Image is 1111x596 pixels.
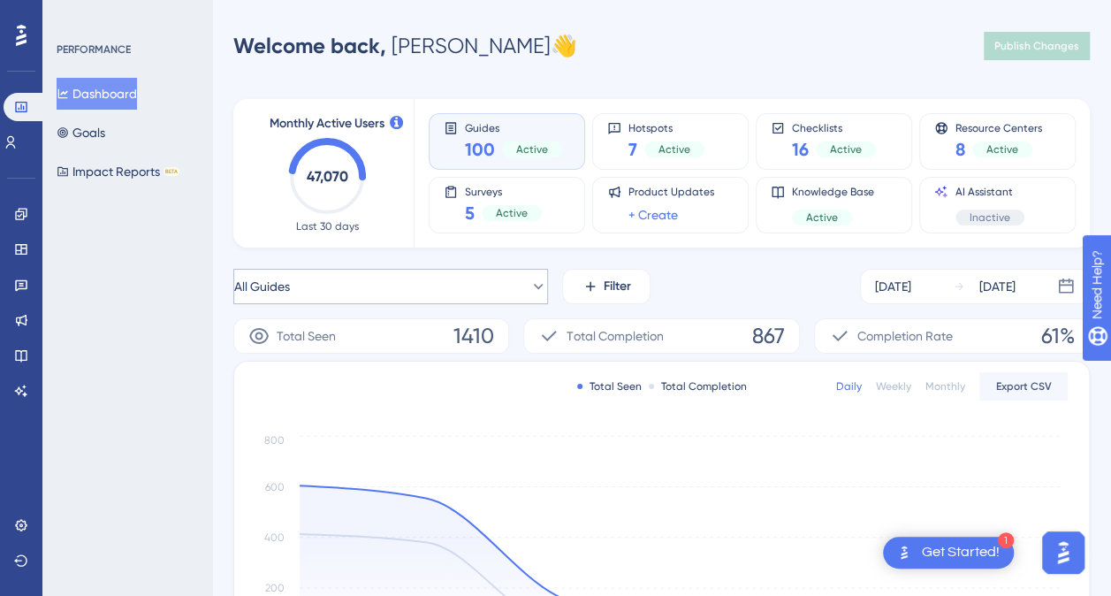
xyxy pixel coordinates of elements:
[792,185,874,199] span: Knowledge Base
[875,276,911,297] div: [DATE]
[270,113,384,134] span: Monthly Active Users
[164,167,179,176] div: BETA
[894,542,915,563] img: launcher-image-alternative-text
[922,543,1000,562] div: Get Started!
[264,531,285,544] tspan: 400
[265,582,285,594] tspan: 200
[628,121,704,134] span: Hotspots
[1037,526,1090,579] iframe: UserGuiding AI Assistant Launcher
[465,121,562,134] span: Guides
[628,137,637,162] span: 7
[233,32,577,60] div: [PERSON_NAME] 👋
[233,33,386,58] span: Welcome back,
[836,379,862,394] div: Daily
[604,276,631,297] span: Filter
[562,269,651,304] button: Filter
[465,201,475,225] span: 5
[998,532,1014,548] div: 1
[453,322,494,350] span: 1410
[516,142,548,157] span: Active
[955,121,1042,134] span: Resource Centers
[955,137,965,162] span: 8
[265,481,285,493] tspan: 600
[296,219,359,233] span: Last 30 days
[57,42,131,57] div: PERFORMANCE
[658,142,690,157] span: Active
[628,204,678,225] a: + Create
[234,276,290,297] span: All Guides
[496,206,528,220] span: Active
[567,325,663,347] span: Total Completion
[857,325,953,347] span: Completion Rate
[649,379,747,394] div: Total Completion
[465,137,495,162] span: 100
[233,269,548,304] button: All Guides
[986,142,1018,157] span: Active
[1041,322,1075,350] span: 61%
[876,379,911,394] div: Weekly
[277,325,336,347] span: Total Seen
[970,210,1010,225] span: Inactive
[57,78,137,110] button: Dashboard
[994,39,1079,53] span: Publish Changes
[628,185,714,199] span: Product Updates
[979,372,1068,401] button: Export CSV
[830,142,862,157] span: Active
[996,379,1052,394] span: Export CSV
[925,379,965,394] div: Monthly
[752,322,785,350] span: 867
[955,185,1024,199] span: AI Assistant
[307,168,348,185] text: 47,070
[465,185,542,197] span: Surveys
[792,137,809,162] span: 16
[806,210,838,225] span: Active
[57,156,179,187] button: Impact ReportsBETA
[57,117,105,149] button: Goals
[979,276,1016,297] div: [DATE]
[792,121,876,134] span: Checklists
[42,4,110,26] span: Need Help?
[577,379,642,394] div: Total Seen
[264,434,285,447] tspan: 800
[883,537,1014,569] div: Open Get Started! checklist, remaining modules: 1
[984,32,1090,60] button: Publish Changes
